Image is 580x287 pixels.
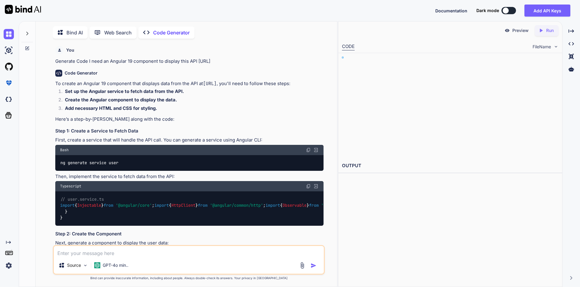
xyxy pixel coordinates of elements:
[66,47,74,53] h6: You
[55,231,324,238] h3: Step 2: Create the Component
[60,148,69,152] span: Bash
[4,62,14,72] img: githubLight
[266,203,280,208] span: import
[4,45,14,56] img: ai-studio
[60,160,119,166] code: ng generate service user
[309,203,319,208] span: from
[313,183,319,189] img: Open in Browser
[65,105,157,111] strong: Add necessary HTML and CSS for styling.
[546,27,554,33] p: Run
[55,58,324,65] p: Generate Code I need an Angular 19 component to display this API [URL]
[435,8,467,14] button: Documentation
[60,203,75,208] span: import
[55,128,324,135] h3: Step 1: Create a Service to Fetch Data
[67,262,81,268] p: Source
[504,28,510,33] img: preview
[65,97,177,103] strong: Create the Angular component to display the data.
[65,70,98,76] h6: Code Generator
[5,5,41,14] img: Bind AI
[153,29,190,36] p: Code Generator
[4,29,14,39] img: chat
[77,203,101,208] span: Injectable
[55,173,324,180] p: Then, implement the service to fetch data from the API:
[198,203,208,208] span: from
[533,44,551,50] span: FileName
[553,44,559,49] img: chevron down
[524,5,570,17] button: Add API Keys
[116,203,152,208] span: '@angular/core'
[311,263,317,269] img: icon
[342,43,355,50] div: CODE
[60,196,104,202] span: // user.service.ts
[55,116,324,123] p: Here’s a step-by-[PERSON_NAME] along with the code:
[60,184,81,189] span: Typescript
[171,203,195,208] span: HttpClient
[299,262,306,269] img: attachment
[210,203,263,208] span: '@angular/common/http'
[512,27,529,33] p: Preview
[55,240,324,247] p: Next, generate a component to display the user data:
[55,137,324,144] p: First, create a service that will handle the API call. You can generate a service using Angular CLI:
[306,184,311,189] img: copy
[154,203,169,208] span: import
[203,81,217,87] code: [URL]
[435,8,467,13] span: Documentation
[306,148,311,152] img: copy
[103,262,128,268] p: GPT-4o min..
[4,78,14,88] img: premium
[4,260,14,271] img: settings
[94,262,100,268] img: GPT-4o mini
[313,147,319,153] img: Open in Browser
[53,276,325,280] p: Bind can provide inaccurate information, including about people. Always double-check its answers....
[338,159,562,173] h2: OUTPUT
[104,29,132,36] p: Web Search
[476,8,499,14] span: Dark mode
[83,263,88,268] img: Pick Models
[65,88,184,94] strong: Set up the Angular service to fetch data from the API.
[55,80,324,87] p: To create an Angular 19 component that displays data from the API at , you'll need to follow thes...
[66,29,83,36] p: Bind AI
[321,203,336,208] span: 'rxjs'
[4,94,14,104] img: darkCloudIdeIcon
[104,203,113,208] span: from
[282,203,307,208] span: Observable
